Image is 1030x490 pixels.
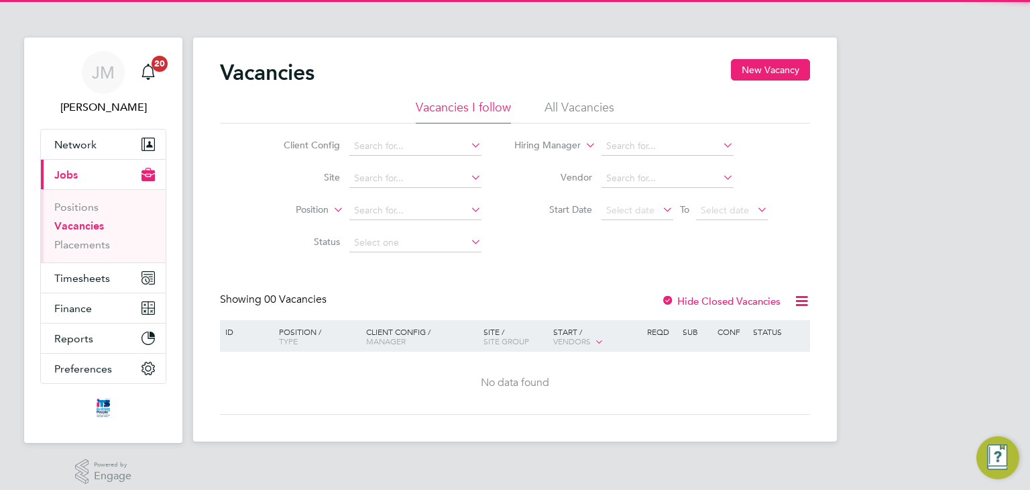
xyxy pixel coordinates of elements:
[41,324,166,353] button: Reports
[263,139,340,151] label: Client Config
[349,201,481,220] input: Search for...
[41,130,166,159] button: Network
[94,397,113,419] img: itsconstruction-logo-retina.png
[94,459,131,471] span: Powered by
[263,171,340,183] label: Site
[480,320,551,352] div: Site /
[731,59,810,81] button: New Vacancy
[606,204,654,216] span: Select date
[92,64,115,81] span: JM
[366,336,406,346] span: Manager
[602,137,734,156] input: Search for...
[220,59,314,86] h2: Vacancies
[135,51,162,94] a: 20
[349,234,481,252] input: Select one
[41,354,166,383] button: Preferences
[714,320,749,343] div: Conf
[251,203,329,217] label: Position
[41,263,166,293] button: Timesheets
[54,138,97,151] span: Network
[54,362,112,375] span: Preferences
[661,295,781,307] label: Hide Closed Vacancies
[349,169,481,188] input: Search for...
[40,397,166,419] a: Go to home page
[54,332,93,345] span: Reports
[515,203,592,215] label: Start Date
[416,99,511,124] li: Vacancies I follow
[220,293,329,307] div: Showing
[363,320,480,352] div: Client Config /
[349,137,481,156] input: Search for...
[483,336,529,346] span: Site Group
[40,51,166,115] a: JM[PERSON_NAME]
[54,219,104,232] a: Vacancies
[40,99,166,115] span: Joe Melmoth
[545,99,614,124] li: All Vacancies
[41,160,166,189] button: Jobs
[54,272,110,285] span: Timesheets
[976,436,1019,479] button: Engage Resource Center
[54,238,110,251] a: Placements
[54,168,78,181] span: Jobs
[553,336,591,346] span: Vendors
[269,320,363,352] div: Position /
[264,293,327,306] span: 00 Vacancies
[41,293,166,323] button: Finance
[152,56,168,72] span: 20
[94,471,131,482] span: Engage
[263,236,340,248] label: Status
[75,459,132,485] a: Powered byEngage
[54,201,99,213] a: Positions
[504,139,581,152] label: Hiring Manager
[701,204,749,216] span: Select date
[644,320,679,343] div: Reqd
[750,320,808,343] div: Status
[515,171,592,183] label: Vendor
[676,201,693,218] span: To
[679,320,714,343] div: Sub
[41,189,166,262] div: Jobs
[279,336,298,346] span: Type
[24,38,182,443] nav: Main navigation
[54,302,92,315] span: Finance
[222,320,269,343] div: ID
[222,376,808,390] div: No data found
[550,320,644,354] div: Start /
[602,169,734,188] input: Search for...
